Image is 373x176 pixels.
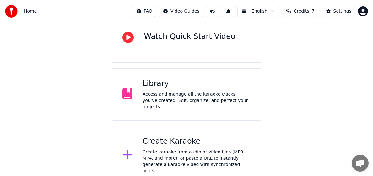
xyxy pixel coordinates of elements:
button: Video Guides [159,6,203,17]
button: Credits7 [282,6,319,17]
div: Library [143,79,251,89]
div: Create Karaoke [143,136,251,147]
button: Settings [322,6,355,17]
div: Open chat [352,155,369,172]
nav: breadcrumb [24,8,37,14]
div: Create karaoke from audio or video files (MP3, MP4, and more), or paste a URL to instantly genera... [143,149,251,174]
div: Settings [333,8,351,14]
div: Access and manage all the karaoke tracks you’ve created. Edit, organize, and perfect your projects. [143,91,251,110]
span: 7 [312,8,315,14]
button: FAQ [132,6,156,17]
span: Home [24,8,37,14]
span: Credits [294,8,309,14]
img: youka [5,5,18,18]
div: Watch Quick Start Video [144,32,235,42]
